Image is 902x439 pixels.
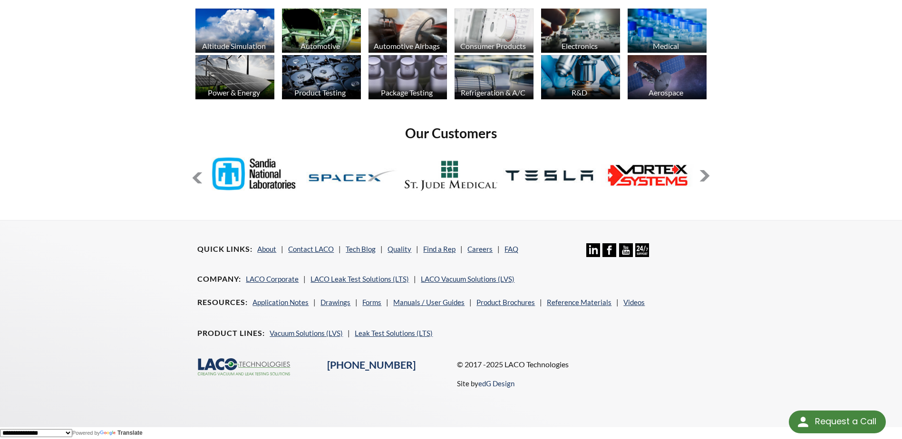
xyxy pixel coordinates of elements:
[369,9,447,55] a: Automotive Airbags
[195,55,274,102] a: Power & Energy
[540,41,619,50] div: Electronics
[197,297,248,307] h4: Resources
[100,430,117,437] img: Google Translate
[355,329,433,337] a: Leak Test Solutions (LTS)
[310,275,409,283] a: LACO Leak Test Solutions (LTS)
[628,55,707,102] a: Aerospace
[362,298,381,306] a: Forms
[197,328,265,338] h4: Product Lines
[369,9,447,53] img: industry_Auto-Airbag_670x376.jpg
[457,358,705,371] p: © 2017 -2025 LACO Technologies
[623,298,645,306] a: Videos
[457,378,514,389] p: Site by
[306,150,399,201] img: SpaceX.jpg
[393,298,465,306] a: Manuals / User Guides
[100,429,143,436] a: Translate
[246,275,299,283] a: LACO Corporate
[628,9,707,53] img: industry_Medical_670x376.jpg
[541,9,620,55] a: Electronics
[195,9,274,53] img: industry_AltitudeSim_670x376.jpg
[795,414,811,429] img: round button
[453,41,533,50] div: Consumer Products
[635,243,649,257] img: 24/7 Support Icon
[320,298,350,306] a: Drawings
[467,245,493,253] a: Careers
[541,55,620,99] img: industry_R_D_670x376.jpg
[628,9,707,55] a: Medical
[281,88,360,97] div: Product Testing
[541,9,620,53] img: industry_Electronics_670x376.jpg
[367,41,446,50] div: Automotive Airbags
[288,245,334,253] a: Contact LACO
[455,9,533,53] img: industry_Consumer_670x376.jpg
[455,9,533,55] a: Consumer Products
[281,41,360,50] div: Automotive
[194,88,273,97] div: Power & Energy
[197,274,241,284] h4: Company
[421,275,514,283] a: LACO Vacuum Solutions (LVS)
[476,298,535,306] a: Product Brochures
[815,410,876,432] div: Request a Call
[195,9,274,55] a: Altitude Simulation
[327,359,416,371] a: [PHONE_NUMBER]
[423,245,456,253] a: Find a Rep
[270,329,343,337] a: Vacuum Solutions (LVS)
[252,298,309,306] a: Application Notes
[478,379,514,388] a: edG Design
[194,41,273,50] div: Altitude Simulation
[282,9,361,55] a: Automotive
[367,88,446,97] div: Package Testing
[626,41,706,50] div: Medical
[626,88,706,97] div: Aerospace
[503,150,596,201] img: Tesla.jpg
[547,298,611,306] a: Reference Materials
[453,88,533,97] div: Refrigeration & A/C
[455,55,533,99] img: industry_HVAC_670x376.jpg
[405,150,497,201] img: LOGO_200x112.jpg
[540,88,619,97] div: R&D
[282,9,361,53] img: industry_Automotive_670x376.jpg
[346,245,376,253] a: Tech Blog
[282,55,361,99] img: industry_ProductTesting_670x376.jpg
[541,55,620,102] a: R&D
[635,250,649,258] a: 24/7 Support
[195,55,274,99] img: industry_Power-2_670x376.jpg
[601,150,694,201] img: Vortex-Systems.jpg
[192,124,710,142] h2: Our Customers
[388,245,411,253] a: Quality
[197,244,252,254] h4: Quick Links
[282,55,361,102] a: Product Testing
[628,55,707,99] img: Artboard_1.jpg
[789,410,886,433] div: Request a Call
[369,55,447,102] a: Package Testing
[369,55,447,99] img: industry_Package_670x376.jpg
[504,245,518,253] a: FAQ
[257,245,276,253] a: About
[455,55,533,102] a: Refrigeration & A/C
[208,150,301,201] img: Sandia-Natl-Labs.jpg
